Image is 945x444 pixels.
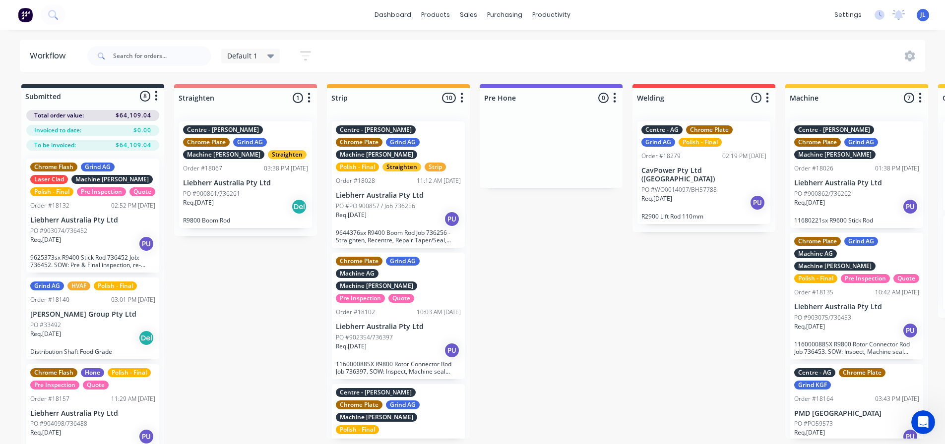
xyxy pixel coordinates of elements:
[794,381,831,389] div: Grind KGF
[71,175,153,184] div: Machine [PERSON_NAME]
[81,163,115,171] div: Grind AG
[794,237,841,246] div: Chrome Plate
[794,340,919,355] p: 116000088SX R9800 Rotor Connector Rod Job 736453. SOW: Inspect, Machine seal grooves, repair end ...
[722,152,766,161] div: 02:19 PM [DATE]
[129,187,155,196] div: Quote
[386,257,420,266] div: Grind AG
[893,274,919,283] div: Quote
[641,166,766,183] p: CavPower Pty Ltd ([GEOGRAPHIC_DATA])
[26,159,159,273] div: Chrome FlashGrind AGLaser CladMachine [PERSON_NAME]Polish - FinalPre InspectionQuoteOrder #181320...
[30,235,61,244] p: Req. [DATE]
[30,381,79,389] div: Pre Inspection
[179,121,312,228] div: Centre - [PERSON_NAME]Chrome PlateGrind AGMachine [PERSON_NAME]StraightenOrder #1806703:38 PM [DA...
[336,308,375,317] div: Order #18102
[336,294,385,303] div: Pre Inspection
[902,323,918,338] div: PU
[34,111,84,120] span: Total order value:
[790,121,923,228] div: Centre - [PERSON_NAME]Chrome PlateGrind AGMachine [PERSON_NAME]Order #1802601:38 PM [DATE]Liebher...
[482,7,527,22] div: purchasing
[183,164,222,173] div: Order #18067
[111,394,155,403] div: 11:29 AM [DATE]
[844,138,878,147] div: Grind AG
[794,150,876,159] div: Machine [PERSON_NAME]
[111,201,155,210] div: 02:52 PM [DATE]
[794,428,825,437] p: Req. [DATE]
[875,164,919,173] div: 01:38 PM [DATE]
[67,281,90,290] div: HVAF
[138,330,154,346] div: Del
[336,281,417,290] div: Machine [PERSON_NAME]
[18,7,33,22] img: Factory
[336,342,367,351] p: Req. [DATE]
[527,7,575,22] div: productivity
[30,368,77,377] div: Chrome Flash
[794,138,841,147] div: Chrome Plate
[183,150,264,159] div: Machine [PERSON_NAME]
[829,7,867,22] div: settings
[30,348,155,355] p: Distribution Shaft Food Grade
[30,226,87,235] p: PO #903074/736452
[370,7,416,22] a: dashboard
[902,199,918,215] div: PU
[26,277,159,359] div: Grind AGHVAFPolish - FinalOrder #1814003:01 PM [DATE][PERSON_NAME] Group Pty LtdPO #33492Req.[DAT...
[30,295,69,304] div: Order #18140
[94,281,137,290] div: Polish - Final
[183,217,308,224] p: R9800 Boom Rod
[794,262,876,271] div: Machine [PERSON_NAME]
[641,138,675,147] div: Grind AG
[34,126,81,135] span: Invoiced to date:
[386,400,420,409] div: Grind AG
[790,233,923,359] div: Chrome PlateGrind AGMachine AGMachine [PERSON_NAME]Polish - FinalPre InspectionQuoteOrder #181351...
[30,201,69,210] div: Order #18132
[641,152,681,161] div: Order #18279
[416,7,455,22] div: products
[794,394,833,403] div: Order #18164
[291,199,307,215] div: Del
[30,50,70,62] div: Workflow
[336,257,382,266] div: Chrome Plate
[183,138,230,147] div: Chrome Plate
[336,400,382,409] div: Chrome Plate
[679,138,722,147] div: Polish - Final
[34,141,76,150] span: To be invoiced:
[30,409,155,418] p: Liebherr Australia Pty Ltd
[336,125,416,134] div: Centre - [PERSON_NAME]
[116,141,151,150] span: $64,109.04
[794,164,833,173] div: Order #18026
[794,198,825,207] p: Req. [DATE]
[336,388,416,397] div: Centre - [PERSON_NAME]
[336,163,379,171] div: Polish - Final
[794,322,825,331] p: Req. [DATE]
[336,269,378,278] div: Machine AG
[336,138,382,147] div: Chrome Plate
[336,176,375,185] div: Order #18028
[417,176,461,185] div: 11:12 AM [DATE]
[30,216,155,224] p: Liebherr Australia Pty Ltd
[174,4,192,22] div: Close
[183,125,263,134] div: Centre - [PERSON_NAME]
[268,150,307,159] div: Straighten
[641,125,683,134] div: Centre - AG
[794,419,833,428] p: PO #PO59573
[336,413,417,422] div: Machine [PERSON_NAME]
[794,179,919,187] p: Liebherr Australia Pty Ltd
[116,111,151,120] span: $64,109.04
[336,202,415,211] p: PO #PO 900857 / Job 736256
[30,394,69,403] div: Order #18157
[183,179,308,187] p: Liebherr Australia Pty Ltd
[111,295,155,304] div: 03:01 PM [DATE]
[336,211,367,220] p: Req. [DATE]
[794,249,837,258] div: Machine AG
[264,164,308,173] div: 03:38 PM [DATE]
[794,125,874,134] div: Centre - [PERSON_NAME]
[911,410,935,434] iframe: Intercom live chat
[108,368,151,377] div: Polish - Final
[77,187,126,196] div: Pre Inspection
[336,229,461,244] p: 9644376sx R9400 Boom Rod Job 736256 - Straighten, Recentre, Repair Taper/Seal, Strip, Pre-grind, ...
[81,368,104,377] div: Hone
[875,394,919,403] div: 03:43 PM [DATE]
[336,323,461,331] p: Liebherr Australia Pty Ltd
[641,185,717,194] p: PO #WO0014097/BH57788
[233,138,267,147] div: Grind AG
[336,360,461,375] p: 116000088SX R9800 Rotor Connector Rod Job 736397. SOW: Inspect, Machine seal grooves, repair end ...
